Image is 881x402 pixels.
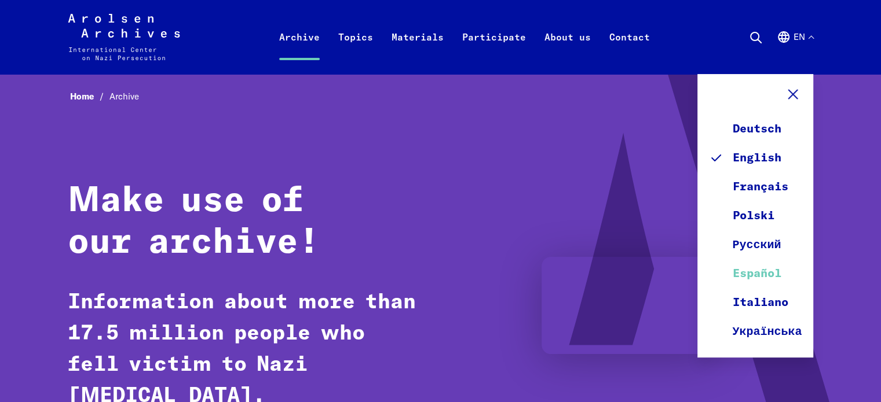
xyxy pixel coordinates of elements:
a: Materials [382,28,453,74]
h1: Make use of our archive! [68,180,421,264]
nav: Breadcrumb [68,88,814,106]
a: About us [535,28,600,74]
a: Русский [709,230,802,259]
a: Topics [329,28,382,74]
a: Français [709,172,802,201]
span: Archive [109,91,139,102]
a: Participate [453,28,535,74]
nav: Primary [270,14,659,60]
a: Home [70,91,109,102]
a: Archive [270,28,329,74]
a: Contact [600,28,659,74]
a: Deutsch [709,115,802,143]
a: Polski [709,201,802,230]
a: English [709,143,802,172]
button: English, language selection [777,30,813,72]
a: Українська [709,317,802,346]
a: Italiano [709,288,802,317]
a: Español [709,259,802,288]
